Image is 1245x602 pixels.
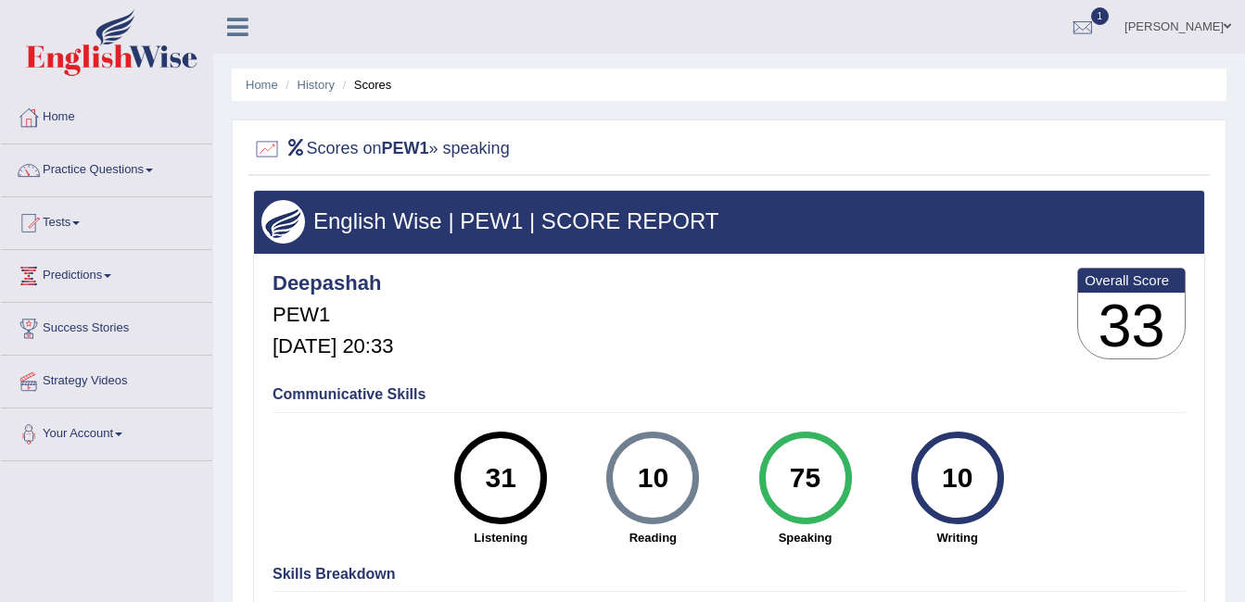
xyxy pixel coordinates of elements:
b: Overall Score [1085,272,1178,288]
a: History [298,78,335,92]
h2: Scores on » speaking [253,135,510,163]
a: Predictions [1,250,212,296]
img: wings.png [261,200,305,244]
a: Home [246,78,278,92]
div: 75 [771,439,839,517]
h5: PEW1 [273,304,393,326]
a: Practice Questions [1,144,212,191]
a: Your Account [1,408,212,455]
strong: Writing [891,529,1024,546]
a: Success Stories [1,303,212,349]
a: Strategy Videos [1,356,212,402]
strong: Listening [434,529,567,546]
h4: Communicative Skills [273,386,1186,403]
h3: English Wise | PEW1 | SCORE REPORT [261,209,1197,233]
h4: Deepashah [273,272,393,295]
b: PEW1 [382,139,429,157]
h4: Skills Breakdown [273,566,1186,583]
h3: 33 [1078,293,1185,359]
div: 31 [467,439,535,517]
a: Home [1,92,212,138]
strong: Reading [586,529,719,546]
li: Scores [338,76,392,94]
h5: [DATE] 20:33 [273,335,393,357]
span: 1 [1091,7,1110,25]
a: Tests [1,197,212,244]
strong: Speaking [738,529,871,546]
div: 10 [923,439,991,517]
div: 10 [619,439,687,517]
